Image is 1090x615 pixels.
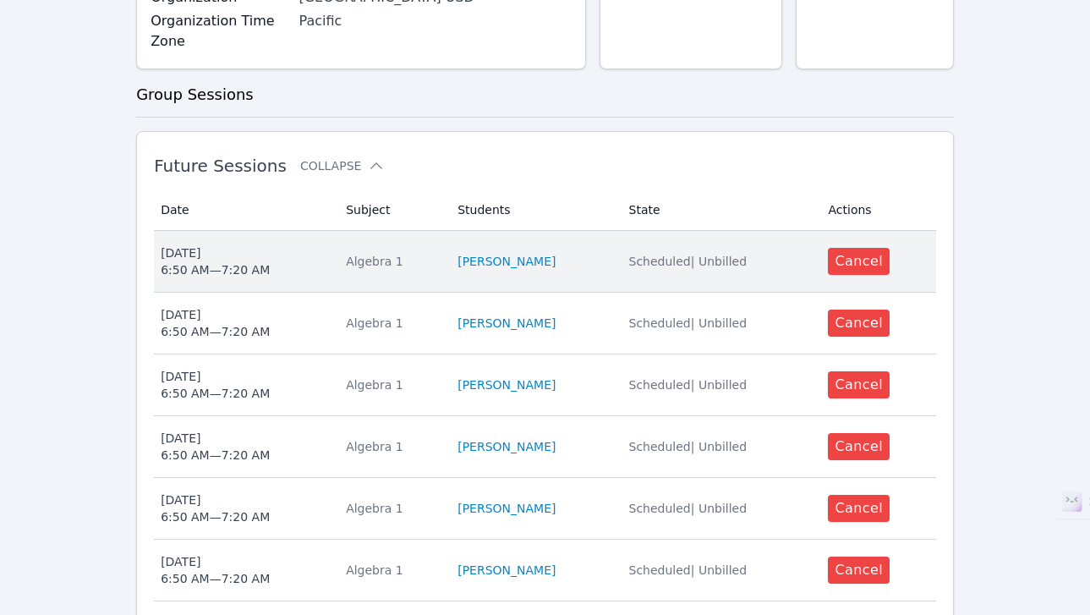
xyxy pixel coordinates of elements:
[346,315,437,332] div: Algebra 1
[457,376,556,393] a: [PERSON_NAME]
[346,438,437,455] div: Algebra 1
[457,500,556,517] a: [PERSON_NAME]
[151,11,288,52] label: Organization Time Zone
[818,189,935,231] th: Actions
[629,563,748,577] span: Scheduled | Unbilled
[828,248,890,275] button: Cancel
[154,478,936,540] tr: [DATE]6:50 AM—7:20 AMAlgebra 1[PERSON_NAME]Scheduled| UnbilledCancel
[154,156,287,176] span: Future Sessions
[828,557,890,584] button: Cancel
[629,255,748,268] span: Scheduled | Unbilled
[154,354,936,416] tr: [DATE]6:50 AM—7:20 AMAlgebra 1[PERSON_NAME]Scheduled| UnbilledCancel
[154,416,936,478] tr: [DATE]6:50 AM—7:20 AMAlgebra 1[PERSON_NAME]Scheduled| UnbilledCancel
[161,491,270,525] div: [DATE] 6:50 AM — 7:20 AM
[619,189,819,231] th: State
[346,500,437,517] div: Algebra 1
[346,253,437,270] div: Algebra 1
[828,433,890,460] button: Cancel
[161,306,270,340] div: [DATE] 6:50 AM — 7:20 AM
[161,430,270,464] div: [DATE] 6:50 AM — 7:20 AM
[629,378,748,392] span: Scheduled | Unbilled
[629,316,748,330] span: Scheduled | Unbilled
[828,495,890,522] button: Cancel
[457,562,556,579] a: [PERSON_NAME]
[629,502,748,515] span: Scheduled | Unbilled
[828,371,890,398] button: Cancel
[346,376,437,393] div: Algebra 1
[154,231,936,293] tr: [DATE]6:50 AM—7:20 AMAlgebra 1[PERSON_NAME]Scheduled| UnbilledCancel
[161,244,270,278] div: [DATE] 6:50 AM — 7:20 AM
[457,315,556,332] a: [PERSON_NAME]
[299,11,572,31] div: Pacific
[154,293,936,354] tr: [DATE]6:50 AM—7:20 AMAlgebra 1[PERSON_NAME]Scheduled| UnbilledCancel
[300,157,385,174] button: Collapse
[447,189,618,231] th: Students
[346,562,437,579] div: Algebra 1
[336,189,447,231] th: Subject
[828,310,890,337] button: Cancel
[136,83,954,107] h3: Group Sessions
[161,368,270,402] div: [DATE] 6:50 AM — 7:20 AM
[457,253,556,270] a: [PERSON_NAME]
[457,438,556,455] a: [PERSON_NAME]
[154,540,936,601] tr: [DATE]6:50 AM—7:20 AMAlgebra 1[PERSON_NAME]Scheduled| UnbilledCancel
[629,440,748,453] span: Scheduled | Unbilled
[161,553,270,587] div: [DATE] 6:50 AM — 7:20 AM
[154,189,336,231] th: Date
